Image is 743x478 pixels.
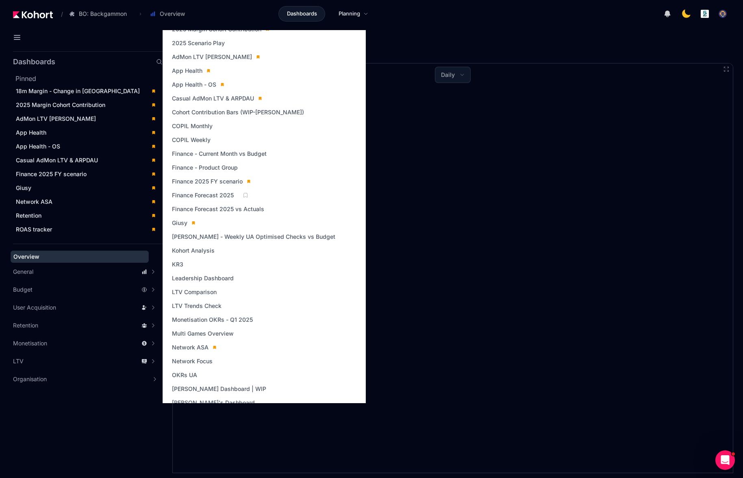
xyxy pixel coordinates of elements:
[16,198,52,205] span: Network ASA
[172,219,187,227] span: Giusy
[13,127,160,139] a: App Health
[169,120,215,132] a: COPIL Monthly
[169,286,219,298] a: LTV Comparison
[172,53,252,61] span: AdMon LTV [PERSON_NAME]
[172,330,234,338] span: Multi Games Overview
[13,154,160,166] a: Casual AdMon LTV & ARPDAU
[13,223,160,236] a: ROAS tracker
[169,37,227,49] a: 2025 Scenario Play
[16,170,87,177] span: Finance 2025 FY scenario
[172,136,211,144] span: COPIL Weekly
[172,108,304,116] span: Cohort Contribution Bars (WIP-[PERSON_NAME])
[13,85,160,97] a: 18m Margin - Change in [GEOGRAPHIC_DATA]
[172,94,254,103] span: Casual AdMon LTV & ARPDAU
[172,274,234,282] span: Leadership Dashboard
[330,6,377,22] a: Planning
[172,357,213,365] span: Network Focus
[172,399,255,407] span: [PERSON_NAME]'s Dashboard
[715,450,735,470] iframe: Intercom live chat
[172,288,217,296] span: LTV Comparison
[172,164,238,172] span: Finance - Product Group
[13,182,160,194] a: Giusy
[16,87,140,94] span: 18m Margin - Change in [GEOGRAPHIC_DATA]
[13,339,47,347] span: Monetisation
[169,134,213,146] a: COPIL Weekly
[169,176,253,187] a: Finance 2025 FY scenario
[169,148,269,159] a: Finance - Current Month vs Budget
[172,67,202,75] span: App Health
[146,7,193,21] button: Overview
[278,6,325,22] a: Dashboards
[16,143,60,150] span: App Health - OS
[169,51,263,63] a: AdMon LTV [PERSON_NAME]
[169,217,198,229] a: Giusy
[172,247,215,255] span: Kohort Analysis
[16,115,96,122] span: AdMon LTV [PERSON_NAME]
[16,157,98,164] span: Casual AdMon LTV & ARPDAU
[287,10,317,18] span: Dashboards
[16,129,46,136] span: App Health
[169,107,306,118] a: Cohort Contribution Bars (WIP-[PERSON_NAME])
[172,233,335,241] span: [PERSON_NAME] - Weekly UA Optimised Checks vs Budget
[172,191,234,199] span: Finance Forecast 2025
[13,286,33,294] span: Budget
[172,205,264,213] span: Finance Forecast 2025 vs Actuals
[172,343,209,351] span: Network ASA
[169,231,338,242] a: [PERSON_NAME] - Weekly UA Optimised Checks vs Budget
[169,273,236,284] a: Leadership Dashboard
[13,196,160,208] a: Network ASA
[13,58,55,65] h2: Dashboards
[160,10,185,18] span: Overview
[13,210,160,222] a: Retention
[13,168,160,180] a: Finance 2025 FY scenario
[169,314,255,325] a: Monetisation OKRs - Q1 2025
[13,113,160,125] a: AdMon LTV [PERSON_NAME]
[15,74,163,83] h2: Pinned
[13,303,56,312] span: User Acquisition
[172,316,253,324] span: Monetisation OKRs - Q1 2025
[169,259,186,270] a: KR3
[16,101,105,108] span: 2025 Margin Cohort Contribution
[169,93,265,104] a: Casual AdMon LTV & ARPDAU
[169,190,236,201] a: Finance Forecast 2025
[169,162,240,173] a: Finance - Product Group
[441,71,455,79] span: Daily
[172,122,213,130] span: COPIL Monthly
[13,357,24,365] span: LTV
[172,385,266,393] span: [PERSON_NAME] Dashboard | WIP
[339,10,360,18] span: Planning
[169,203,267,215] a: Finance Forecast 2025 vs Actuals
[13,99,160,111] a: 2025 Margin Cohort Contribution
[13,321,38,330] span: Retention
[435,67,470,83] button: Daily
[723,66,730,72] button: Fullscreen
[169,342,219,353] a: Network ASA
[169,79,227,90] a: App Health - OS
[169,369,200,381] a: OKRs UA
[169,245,217,256] a: Kohort Analysis
[13,268,33,276] span: General
[16,212,41,219] span: Retention
[701,10,709,18] img: logo_logo_images_1_20240607072359498299_20240828135028712857.jpeg
[54,10,63,18] span: /
[169,300,224,312] a: LTV Trends Check
[172,150,267,158] span: Finance - Current Month vs Budget
[13,253,39,260] span: Overview
[169,383,269,395] a: [PERSON_NAME] Dashboard | WIP
[138,11,143,17] span: ›
[169,356,215,367] a: Network Focus
[169,397,257,408] a: [PERSON_NAME]'s Dashboard
[169,328,236,339] a: Multi Games Overview
[172,302,222,310] span: LTV Trends Check
[172,177,243,186] span: Finance 2025 FY scenario
[16,184,31,191] span: Giusy
[172,260,183,268] span: KR3
[172,39,225,47] span: 2025 Scenario Play
[16,226,52,233] span: ROAS tracker
[169,65,213,76] a: App Health
[79,10,127,18] span: BO: Backgammon
[13,375,47,383] span: Organisation
[11,251,149,263] a: Overview
[13,140,160,153] a: App Health - OS
[172,81,216,89] span: App Health - OS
